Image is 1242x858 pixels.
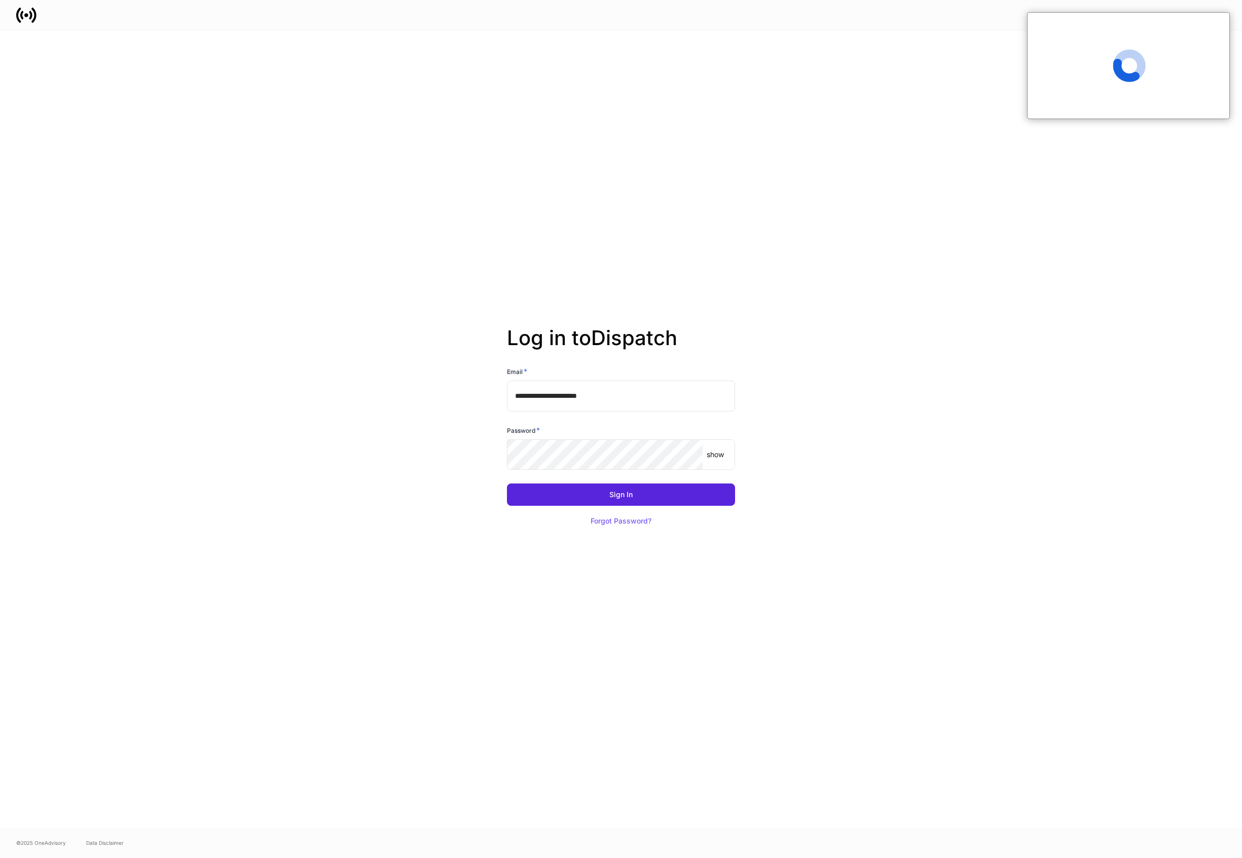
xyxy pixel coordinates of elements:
[1113,49,1146,82] span: Loading
[507,425,540,435] h6: Password
[707,450,724,460] p: show
[507,483,735,506] button: Sign In
[609,491,633,498] div: Sign In
[507,326,735,366] h2: Log in to Dispatch
[591,517,651,525] div: Forgot Password?
[578,510,664,532] button: Forgot Password?
[86,839,124,847] a: Data Disclaimer
[16,839,66,847] span: © 2025 OneAdvisory
[507,366,527,377] h6: Email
